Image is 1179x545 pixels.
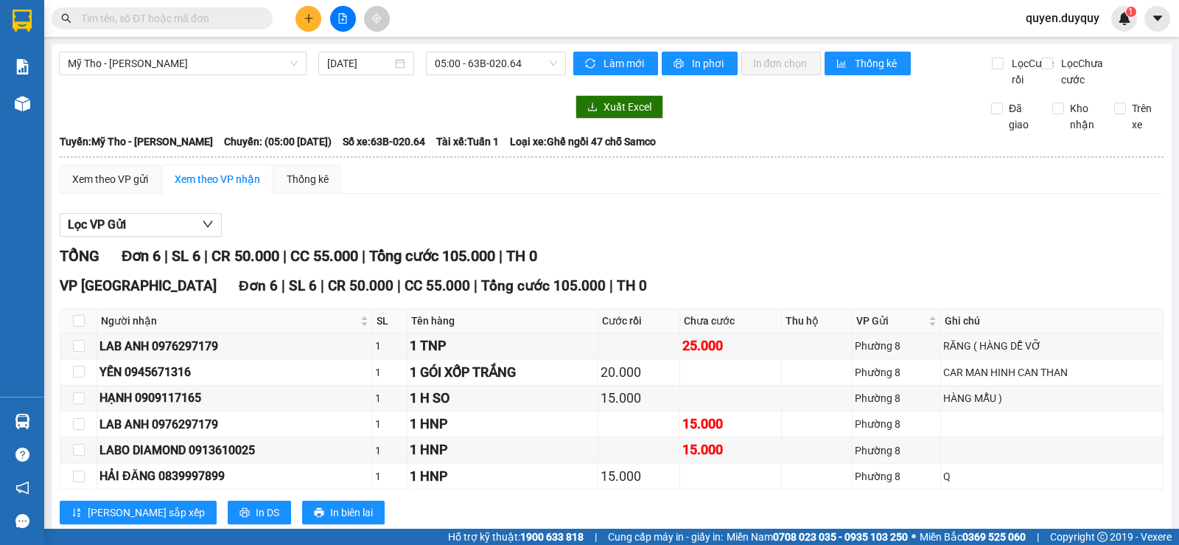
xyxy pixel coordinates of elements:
[99,467,370,485] div: HẢI ĐĂNG 0839997899
[256,504,279,521] span: In DS
[101,313,357,329] span: Người nhận
[436,133,499,150] span: Tài xế: Tuấn 1
[435,52,556,74] span: 05:00 - 63B-020.64
[1128,7,1133,17] span: 1
[1006,55,1056,88] span: Lọc Cước rồi
[609,277,613,294] span: |
[943,390,1161,406] div: HÀNG MẪU )
[680,309,781,333] th: Chưa cước
[330,504,373,521] span: In biên lai
[410,466,595,487] div: 1 HNP
[943,338,1161,354] div: RĂNG ( HÀNG DỄ VỠ
[375,364,404,381] div: 1
[853,464,941,490] td: Phường 8
[287,171,329,187] div: Thống kê
[598,309,681,333] th: Cước rồi
[289,277,317,294] span: SL 6
[328,277,393,294] span: CR 50.000
[853,437,941,463] td: Phường 8
[314,507,324,519] span: printer
[204,247,208,265] span: |
[575,95,663,119] button: downloadXuất Excel
[211,247,279,265] span: CR 50.000
[1097,532,1108,542] span: copyright
[1014,9,1111,27] span: quyen.duyquy
[397,277,401,294] span: |
[617,277,647,294] span: TH 0
[474,277,477,294] span: |
[337,13,348,24] span: file-add
[604,55,646,72] span: Làm mới
[375,338,404,354] div: 1
[662,52,738,75] button: printerIn phơi
[61,13,71,24] span: search
[99,363,370,381] div: YẾN 0945671316
[410,388,595,409] div: 1 H SO
[99,389,370,407] div: HẠNH 0909117165
[330,6,356,32] button: file-add
[741,52,822,75] button: In đơn chọn
[855,55,899,72] span: Thống kê
[99,441,370,459] div: LABO DIAMOND 0913610025
[587,102,598,114] span: download
[855,442,938,459] div: Phường 8
[327,55,393,72] input: 14/10/2025
[72,171,148,187] div: Xem theo VP gửi
[943,364,1161,381] div: CAR MAN HINH CAN THAN
[962,531,1026,543] strong: 0369 525 060
[1151,12,1164,25] span: caret-down
[1055,55,1115,88] span: Lọc Chưa cước
[373,309,407,333] th: SL
[60,501,217,524] button: sort-ascending[PERSON_NAME] sắp xếp
[601,388,678,409] div: 15.000
[853,386,941,412] td: Phường 8
[1126,100,1164,133] span: Trên xe
[281,277,285,294] span: |
[773,531,908,543] strong: 0708 023 035 - 0935 103 250
[60,247,99,265] span: TỔNG
[410,336,595,356] div: 1 TNP
[239,507,250,519] span: printer
[1003,100,1041,133] span: Đã giao
[855,338,938,354] div: Phường 8
[15,59,30,74] img: solution-icon
[604,99,651,115] span: Xuất Excel
[601,362,678,383] div: 20.000
[410,414,595,434] div: 1 HNP
[68,215,126,234] span: Lọc VP Gửi
[290,247,358,265] span: CC 55.000
[68,52,298,74] span: Mỹ Tho - Hồ Chí Minh
[608,529,723,545] span: Cung cấp máy in - giấy in:
[410,440,595,460] div: 1 HNP
[295,6,321,32] button: plus
[71,507,82,519] span: sort-ascending
[920,529,1026,545] span: Miền Bắc
[481,277,606,294] span: Tổng cước 105.000
[224,133,332,150] span: Chuyến: (05:00 [DATE])
[375,468,404,485] div: 1
[855,364,938,381] div: Phường 8
[585,58,598,70] span: sync
[228,501,291,524] button: printerIn DS
[371,13,382,24] span: aim
[1126,7,1136,17] sup: 1
[941,309,1164,333] th: Ghi chú
[674,58,686,70] span: printer
[99,415,370,434] div: LAB ANH 0976297179
[1037,529,1039,545] span: |
[855,390,938,406] div: Phường 8
[15,514,29,528] span: message
[164,247,168,265] span: |
[682,336,778,356] div: 25.000
[202,218,214,230] span: down
[172,247,200,265] span: SL 6
[175,171,260,187] div: Xem theo VP nhận
[836,58,849,70] span: bar-chart
[510,133,656,150] span: Loại xe: Ghế ngồi 47 chỗ Samco
[573,52,658,75] button: syncLàm mới
[15,448,29,462] span: question-circle
[60,136,213,147] b: Tuyến: Mỹ Tho - [PERSON_NAME]
[506,247,537,265] span: TH 0
[410,362,595,383] div: 1 GÓI XỐP TRẮNG
[15,481,29,495] span: notification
